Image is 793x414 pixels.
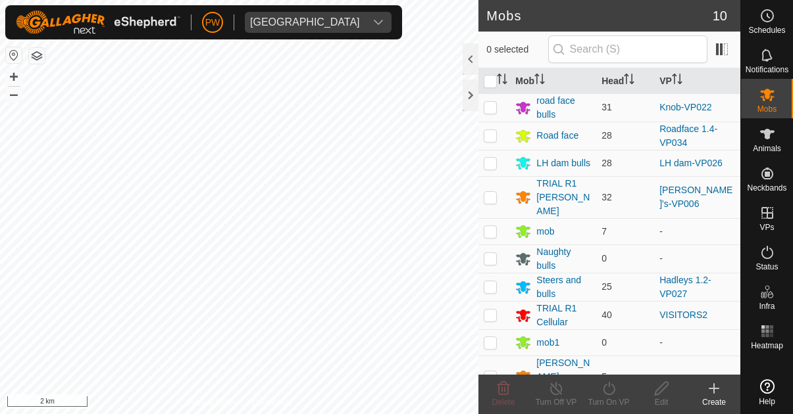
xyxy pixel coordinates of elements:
[746,66,788,74] span: Notifications
[654,244,740,273] td: -
[659,185,732,209] a: [PERSON_NAME]'s-VP006
[753,145,781,152] span: Animals
[654,68,740,94] th: VP
[601,310,612,320] span: 40
[741,374,793,411] a: Help
[759,223,774,231] span: VPs
[759,302,775,310] span: Infra
[548,35,707,63] input: Search (S)
[654,356,740,398] td: -
[6,69,22,85] button: +
[659,102,711,112] a: Knob-VP022
[601,253,607,264] span: 0
[747,184,786,192] span: Neckbands
[659,310,707,320] a: VISITORS2
[536,156,590,170] div: LH dam bulls
[536,302,591,329] div: TRIAL R1 Cellular
[510,68,596,94] th: Mob
[601,102,612,112] span: 31
[536,129,578,143] div: Road face
[654,218,740,244] td: -
[245,12,365,33] span: Kawhia Farm
[29,48,45,64] button: Map Layers
[601,337,607,348] span: 0
[582,396,635,408] div: Turn On VP
[486,43,548,57] span: 0 selected
[492,398,515,407] span: Delete
[688,396,740,408] div: Create
[601,371,607,382] span: 5
[713,6,727,26] span: 10
[365,12,392,33] div: dropdown trigger
[534,76,545,86] p-sorticon: Activate to sort
[757,105,777,113] span: Mobs
[601,192,612,202] span: 32
[601,281,612,292] span: 25
[205,16,220,30] span: PW
[755,263,778,271] span: Status
[601,226,607,237] span: 7
[659,124,717,148] a: Roadface 1.4-VP034
[624,76,634,86] p-sorticon: Activate to sort
[6,86,22,102] button: –
[748,26,785,34] span: Schedules
[536,94,591,122] div: road face bulls
[536,336,559,350] div: mob1
[536,356,591,398] div: [PERSON_NAME] stragglers
[188,397,237,409] a: Privacy Policy
[486,8,712,24] h2: Mobs
[536,225,554,239] div: mob
[536,177,591,218] div: TRIAL R1 [PERSON_NAME]
[635,396,688,408] div: Edit
[654,329,740,356] td: -
[536,273,591,301] div: Steers and bulls
[659,158,723,168] a: LH dam-VP026
[6,47,22,63] button: Reset Map
[252,397,291,409] a: Contact Us
[250,17,360,28] div: [GEOGRAPHIC_DATA]
[751,342,783,350] span: Heatmap
[659,275,711,299] a: Hadleys 1.2-VP027
[601,130,612,141] span: 28
[497,76,507,86] p-sorticon: Activate to sort
[672,76,682,86] p-sorticon: Activate to sort
[596,68,654,94] th: Head
[530,396,582,408] div: Turn Off VP
[16,11,180,34] img: Gallagher Logo
[536,245,591,273] div: Naughty bulls
[759,398,775,405] span: Help
[601,158,612,168] span: 28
